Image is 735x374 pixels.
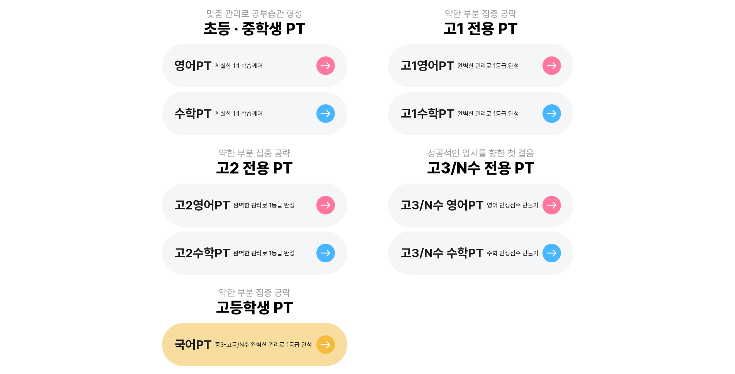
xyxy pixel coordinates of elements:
div: 고2수학PT [174,246,230,260]
div: 고1 전용 PT [443,19,518,38]
div: 고3/N수 수학PT [400,246,484,260]
div: 완벽한 관리로 1등급 완성 [233,202,295,209]
div: 고1영어PT [400,58,455,73]
div: 완벽한 관리로 1등급 완성 [233,250,295,257]
div: 고2 전용 PT [216,159,293,177]
div: 확실한 1:1 학습케어 [215,62,263,70]
div: 수학PT [174,106,212,121]
div: 맞춤 관리로 공부습관 형성 [206,8,302,19]
div: 고등학생 PT [216,298,293,317]
div: 성공적인 입시를 향한 첫 걸음 [427,148,534,159]
div: 수학 인생점수 만들기 [487,250,539,257]
div: 고1수학PT [400,106,455,121]
div: 고3/N수 전용 PT [427,159,534,177]
div: 약한 부분 집중 공략 [445,8,517,19]
div: 고3/N수 영어PT [400,198,484,212]
div: 초등 · 중학생 PT [204,19,306,38]
div: 완벽한 관리로 1등급 완성 [458,110,519,117]
div: 중3-고등/N수 완벽한 관리로 1등급 완성 [215,341,312,348]
div: 고2영어PT [174,198,230,212]
div: 국어PT [174,337,212,352]
div: 영어PT [174,58,212,73]
div: 영어 인생점수 만들기 [487,202,539,209]
div: 약한 부분 집중 공략 [219,148,291,159]
div: 약한 부분 집중 공략 [219,287,291,298]
div: 확실한 1:1 학습케어 [215,110,263,117]
div: 완벽한 관리로 1등급 완성 [458,62,519,70]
